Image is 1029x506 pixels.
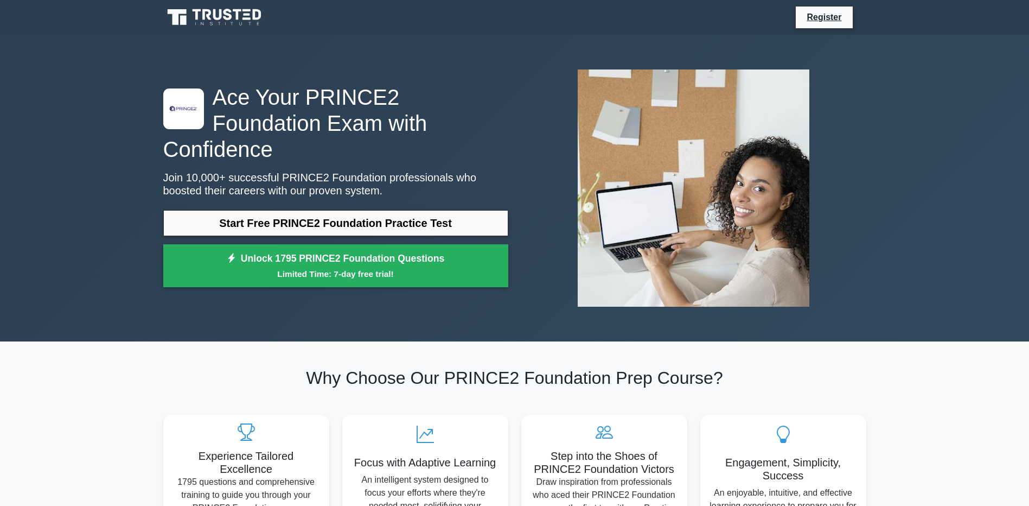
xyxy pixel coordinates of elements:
h5: Step into the Shoes of PRINCE2 Foundation Victors [530,450,679,476]
h5: Engagement, Simplicity, Success [709,456,858,482]
h5: Focus with Adaptive Learning [351,456,500,469]
h2: Why Choose Our PRINCE2 Foundation Prep Course? [163,368,866,388]
small: Limited Time: 7-day free trial! [177,268,495,280]
p: Join 10,000+ successful PRINCE2 Foundation professionals who boosted their careers with our prove... [163,171,508,197]
h5: Experience Tailored Excellence [172,450,321,476]
h1: Ace Your PRINCE2 Foundation Exam with Confidence [163,84,508,162]
a: Register [800,10,848,24]
a: Start Free PRINCE2 Foundation Practice Test [163,210,508,236]
a: Unlock 1795 PRINCE2 Foundation QuestionsLimited Time: 7-day free trial! [163,244,508,288]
